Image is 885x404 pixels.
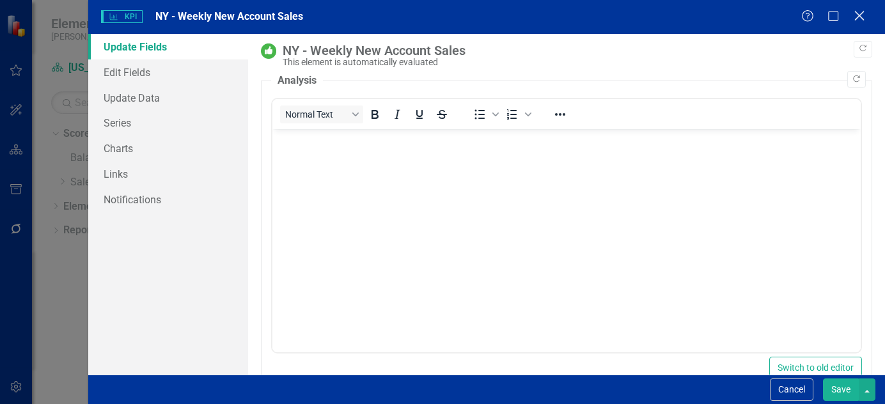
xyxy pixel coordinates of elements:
a: Charts [88,136,248,161]
button: Italic [386,105,408,123]
a: Update Fields [88,34,248,59]
span: NY - Weekly New Account Sales [155,10,303,22]
span: Normal Text [285,109,348,120]
button: Strikethrough [431,105,453,123]
button: Bold [364,105,386,123]
legend: Analysis [271,74,323,88]
a: Links [88,161,248,187]
img: On or Above Target [261,43,276,59]
div: NY - Weekly New Account Sales [283,43,866,58]
button: Underline [409,105,430,123]
a: Series [88,110,248,136]
button: Save [823,378,859,401]
button: Reveal or hide additional toolbar items [549,105,571,123]
a: Notifications [88,187,248,212]
span: KPI [101,10,142,23]
button: Block Normal Text [280,105,363,123]
div: Numbered list [501,105,533,123]
div: Bullet list [469,105,501,123]
a: Edit Fields [88,59,248,85]
iframe: Rich Text Area [272,129,861,352]
button: Cancel [770,378,813,401]
button: Switch to old editor [769,357,862,379]
a: Update Data [88,85,248,111]
div: This element is automatically evaluated [283,58,866,67]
